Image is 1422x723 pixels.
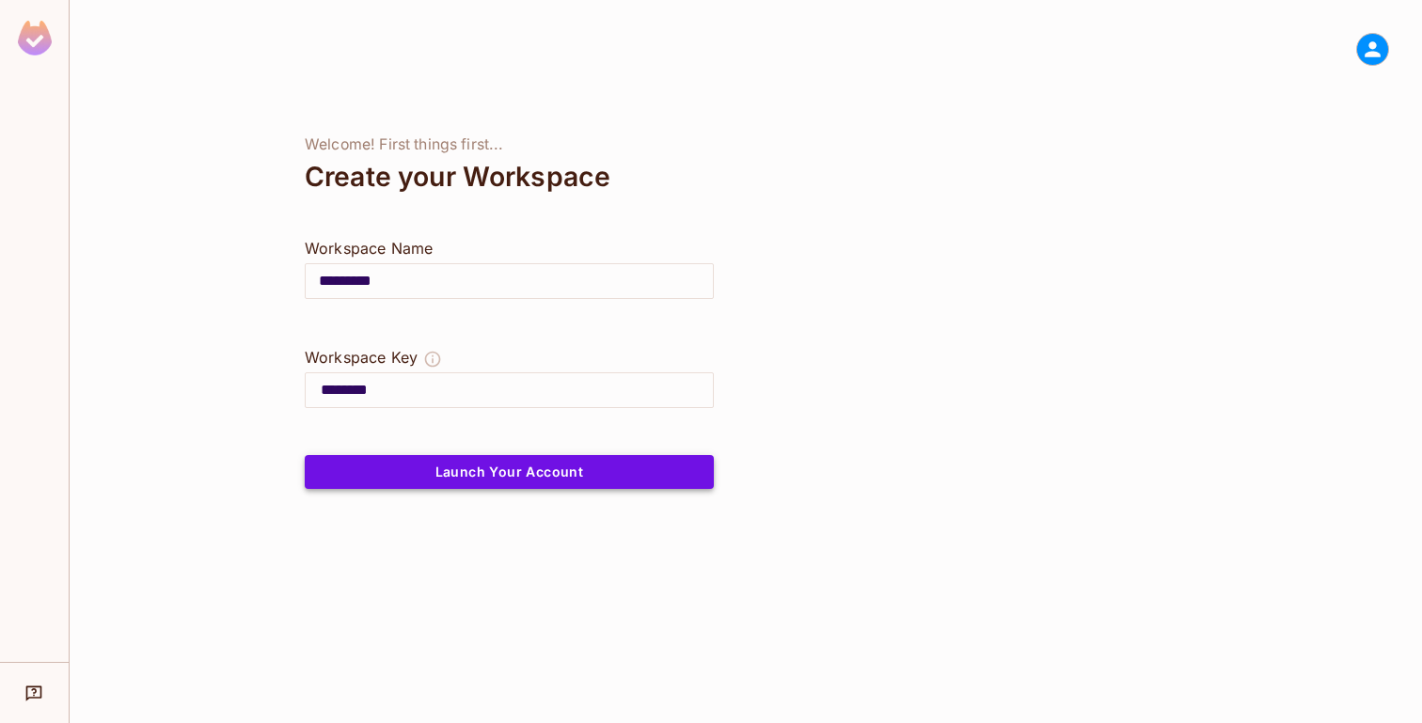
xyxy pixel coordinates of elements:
[13,674,55,712] div: Help & Updates
[305,237,714,259] div: Workspace Name
[305,154,714,199] div: Create your Workspace
[305,455,714,489] button: Launch Your Account
[305,346,418,369] div: Workspace Key
[305,135,714,154] div: Welcome! First things first...
[423,346,442,372] button: The Workspace Key is unique, and serves as the identifier of your workspace.
[18,21,52,55] img: SReyMgAAAABJRU5ErkJggg==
